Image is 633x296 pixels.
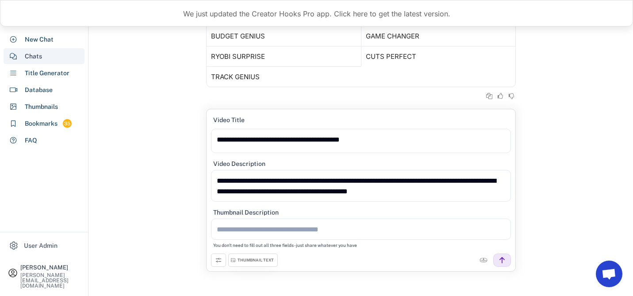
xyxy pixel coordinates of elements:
[25,102,58,111] div: Thumbnails
[25,136,37,145] div: FAQ
[20,273,81,288] div: [PERSON_NAME][EMAIL_ADDRESS][DOMAIN_NAME]
[25,52,42,61] div: Chats
[213,208,279,216] div: Thumbnail Description
[25,119,58,128] div: Bookmarks
[213,242,357,248] div: You don't need to fill out all three fields - just share whatever you have
[25,69,69,78] div: Title Generator
[211,73,260,81] div: TRACK GENIUS
[213,116,245,124] div: Video Title
[20,265,81,270] div: [PERSON_NAME]
[366,33,419,40] div: GAME CHANGER
[213,160,265,168] div: Video Description
[25,85,53,95] div: Database
[25,35,54,44] div: New Chat
[211,53,265,60] div: RYOBI SURPRISE
[63,120,72,127] div: 35
[596,261,622,287] a: Open chat
[211,33,265,40] div: BUDGET GENIUS
[480,256,487,264] img: unnamed.jpg
[238,258,274,263] div: THUMBNAIL TEXT
[24,241,58,250] div: User Admin
[366,53,416,60] div: CUTS PERFECT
